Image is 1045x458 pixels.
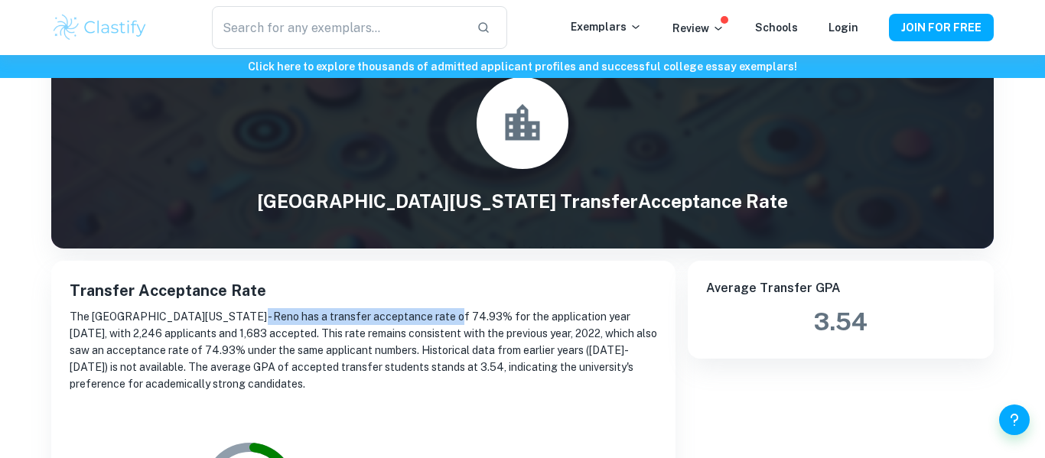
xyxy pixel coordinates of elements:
p: The [GEOGRAPHIC_DATA][US_STATE] - Reno has a transfer acceptance rate of 74.93% for the applicati... [70,308,657,392]
button: Help and Feedback [999,404,1030,435]
h1: [GEOGRAPHIC_DATA][US_STATE] Transfer Acceptance Rate [51,187,994,215]
a: Schools [755,21,798,34]
p: Exemplars [571,18,642,35]
a: Login [829,21,858,34]
h6: Click here to explore thousands of admitted applicant profiles and successful college essay exemp... [3,58,1042,75]
h5: Transfer Acceptance Rate [70,279,657,302]
input: Search for any exemplars... [212,6,464,49]
h6: Average Transfer GPA [706,279,975,297]
img: Clastify logo [51,12,148,43]
p: Review [672,20,724,37]
button: JOIN FOR FREE [889,14,994,41]
h3: 3.54 [706,304,975,340]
